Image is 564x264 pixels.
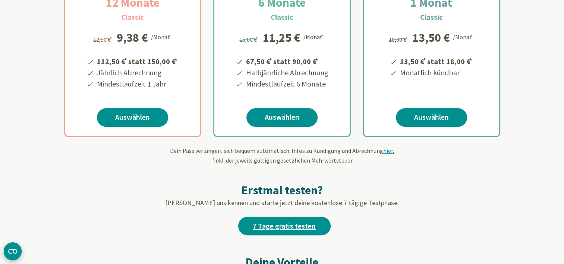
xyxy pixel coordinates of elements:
h3: Classic [121,12,144,23]
a: Auswählen [396,108,467,127]
span: hier. [383,147,394,154]
li: Mindestlaufzeit 6 Monate [245,78,328,89]
li: 67,50 € statt 90,00 € [245,54,328,67]
h2: Erstmal testen? [64,183,500,198]
div: /Monat [303,32,325,41]
a: 7 Tage gratis testen [238,217,331,235]
li: Jährlich Abrechnung [96,67,179,78]
div: 9,38 € [117,32,148,44]
div: 13,50 € [412,32,450,44]
li: Monatlich kündbar [399,67,473,78]
a: Auswählen [97,108,168,127]
div: /Monat [151,32,172,41]
span: 15,00 € [239,36,259,43]
li: Mindestlaufzeit 1 Jahr [96,78,179,89]
li: 112,50 € statt 150,00 € [96,54,179,67]
p: [PERSON_NAME] uns kennen und starte jetzt deine kostenlose 7 tägige Testphase. [64,198,500,208]
li: 13,50 € statt 18,00 € [399,54,473,67]
span: 18,00 € [389,36,409,43]
div: 11,25 € [263,32,300,44]
span: 12,50 € [93,36,113,43]
div: Dein Pass verlängert sich bequem automatisch. Infos zu Kündigung und Abrechnung [64,146,500,165]
div: /Monat [453,32,474,41]
button: CMP-Widget öffnen [4,242,22,260]
h3: Classic [420,12,443,23]
a: Auswählen [246,108,318,127]
h3: Classic [271,12,293,23]
span: inkl. der jeweils gültigen gesetzlichen Mehrwertsteuer [212,157,353,164]
li: Halbjährliche Abrechnung [245,67,328,78]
